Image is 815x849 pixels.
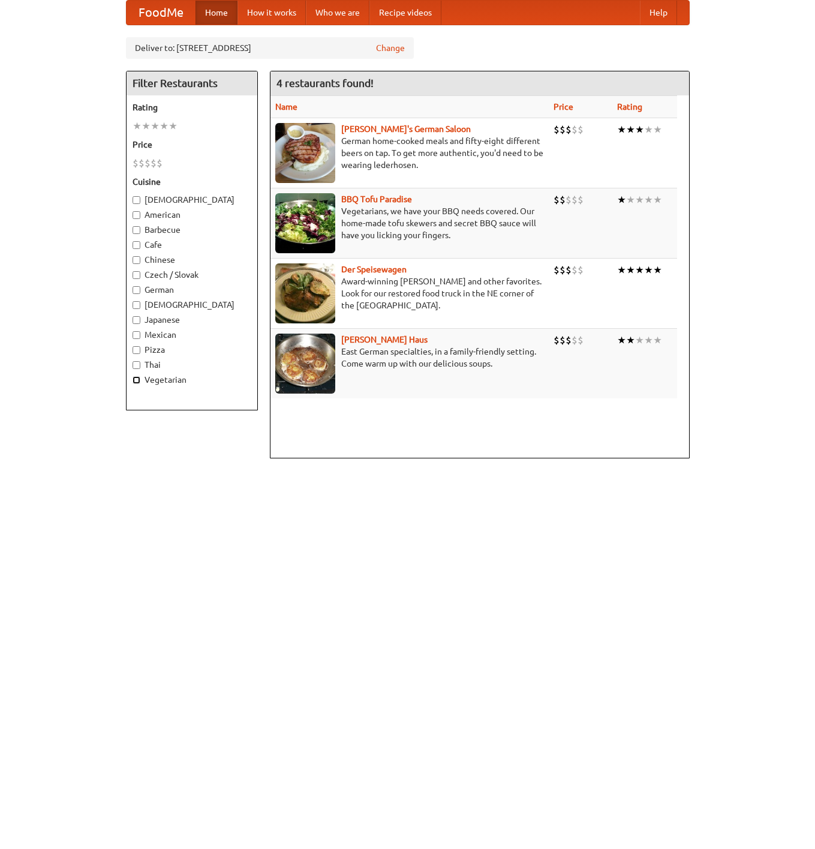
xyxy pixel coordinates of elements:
li: ★ [644,334,653,347]
li: $ [566,193,572,206]
input: Barbecue [133,226,140,234]
a: Help [640,1,677,25]
input: Vegetarian [133,376,140,384]
li: $ [139,157,145,170]
li: $ [560,334,566,347]
li: $ [151,157,157,170]
li: $ [572,263,578,277]
li: ★ [653,263,662,277]
li: ★ [617,263,626,277]
li: ★ [617,193,626,206]
h5: Rating [133,101,251,113]
a: BBQ Tofu Paradise [341,194,412,204]
li: $ [578,123,584,136]
li: ★ [644,123,653,136]
li: ★ [151,119,160,133]
li: $ [566,263,572,277]
label: Mexican [133,329,251,341]
label: German [133,284,251,296]
a: How it works [237,1,306,25]
li: ★ [626,263,635,277]
img: kohlhaus.jpg [275,334,335,394]
label: Thai [133,359,251,371]
a: Rating [617,102,642,112]
li: $ [560,263,566,277]
label: Pizza [133,344,251,356]
li: ★ [635,123,644,136]
a: Recipe videos [369,1,441,25]
li: ★ [626,193,635,206]
label: Japanese [133,314,251,326]
label: Chinese [133,254,251,266]
li: ★ [142,119,151,133]
h5: Price [133,139,251,151]
li: ★ [653,123,662,136]
li: ★ [133,119,142,133]
img: speisewagen.jpg [275,263,335,323]
li: $ [572,334,578,347]
p: Award-winning [PERSON_NAME] and other favorites. Look for our restored food truck in the NE corne... [275,275,544,311]
label: Vegetarian [133,374,251,386]
li: ★ [617,334,626,347]
li: $ [566,123,572,136]
li: ★ [635,193,644,206]
li: ★ [160,119,169,133]
li: ★ [653,334,662,347]
p: East German specialties, in a family-friendly setting. Come warm up with our delicious soups. [275,346,544,370]
li: $ [578,193,584,206]
li: $ [572,123,578,136]
li: ★ [617,123,626,136]
img: tofuparadise.jpg [275,193,335,253]
input: Pizza [133,346,140,354]
li: $ [560,193,566,206]
li: $ [566,334,572,347]
a: Who we are [306,1,369,25]
a: [PERSON_NAME] Haus [341,335,428,344]
input: Czech / Slovak [133,271,140,279]
label: [DEMOGRAPHIC_DATA] [133,299,251,311]
li: ★ [653,193,662,206]
li: $ [578,334,584,347]
li: $ [145,157,151,170]
label: Barbecue [133,224,251,236]
li: $ [560,123,566,136]
a: Change [376,42,405,54]
h5: Cuisine [133,176,251,188]
a: Price [554,102,573,112]
input: American [133,211,140,219]
li: $ [578,263,584,277]
a: Der Speisewagen [341,265,407,274]
a: Name [275,102,297,112]
ng-pluralize: 4 restaurants found! [276,77,374,89]
label: Czech / Slovak [133,269,251,281]
li: ★ [644,193,653,206]
li: $ [554,334,560,347]
a: Home [196,1,237,25]
li: ★ [626,123,635,136]
input: Japanese [133,316,140,324]
li: $ [554,123,560,136]
input: German [133,286,140,294]
li: $ [554,193,560,206]
li: ★ [635,334,644,347]
div: Deliver to: [STREET_ADDRESS] [126,37,414,59]
input: Thai [133,361,140,369]
b: [PERSON_NAME]'s German Saloon [341,124,471,134]
p: German home-cooked meals and fifty-eight different beers on tap. To get more authentic, you'd nee... [275,135,544,171]
input: Cafe [133,241,140,249]
label: [DEMOGRAPHIC_DATA] [133,194,251,206]
li: ★ [626,334,635,347]
input: Chinese [133,256,140,264]
li: ★ [169,119,178,133]
li: $ [554,263,560,277]
li: ★ [635,263,644,277]
a: FoodMe [127,1,196,25]
li: $ [133,157,139,170]
label: Cafe [133,239,251,251]
li: ★ [644,263,653,277]
h4: Filter Restaurants [127,71,257,95]
label: American [133,209,251,221]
